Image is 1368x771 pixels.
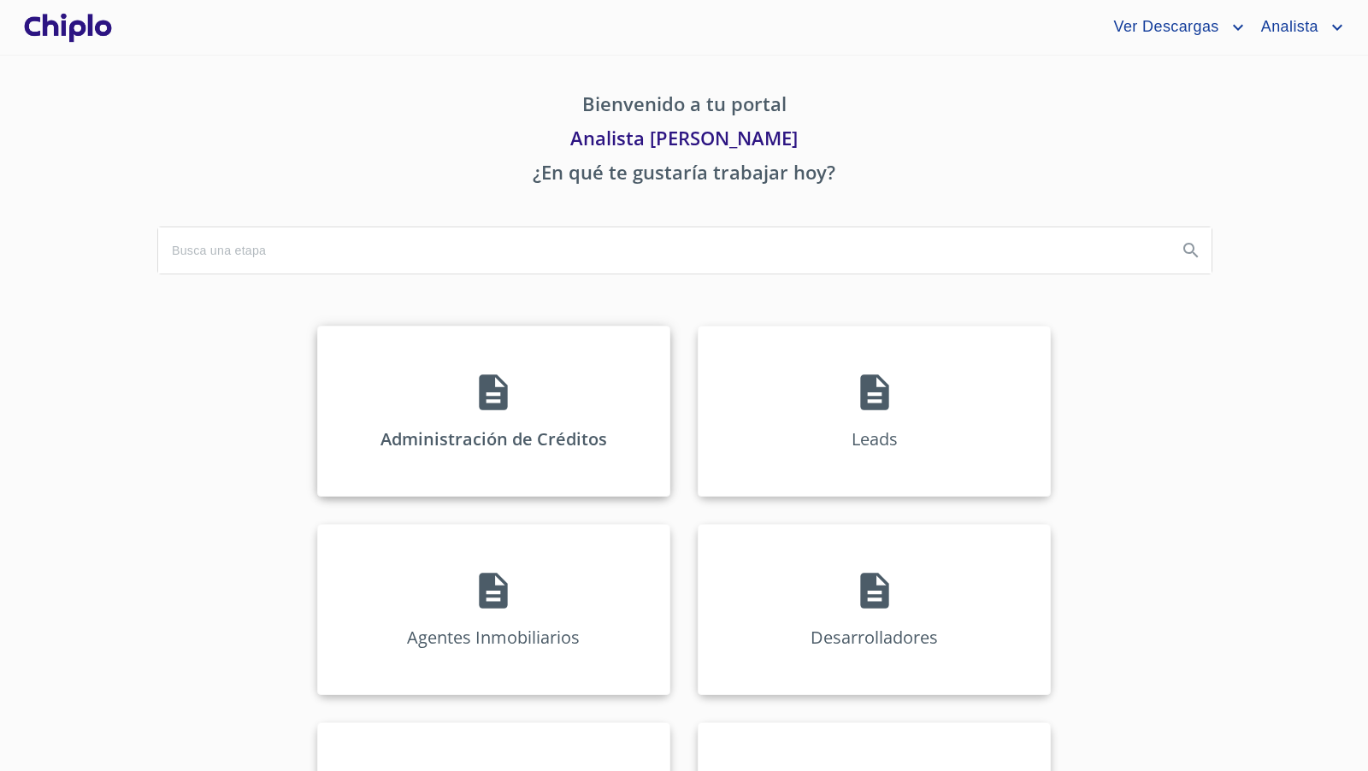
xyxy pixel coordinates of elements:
[380,427,607,450] p: Administración de Créditos
[157,124,1211,158] p: Analista [PERSON_NAME]
[1248,14,1327,41] span: Analista
[157,90,1211,124] p: Bienvenido a tu portal
[407,626,580,649] p: Agentes Inmobiliarios
[158,227,1164,274] input: search
[1100,14,1247,41] button: account of current user
[1248,14,1347,41] button: account of current user
[811,626,938,649] p: Desarrolladores
[852,427,898,450] p: Leads
[1170,230,1212,271] button: Search
[157,158,1211,192] p: ¿En qué te gustaría trabajar hoy?
[1100,14,1227,41] span: Ver Descargas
